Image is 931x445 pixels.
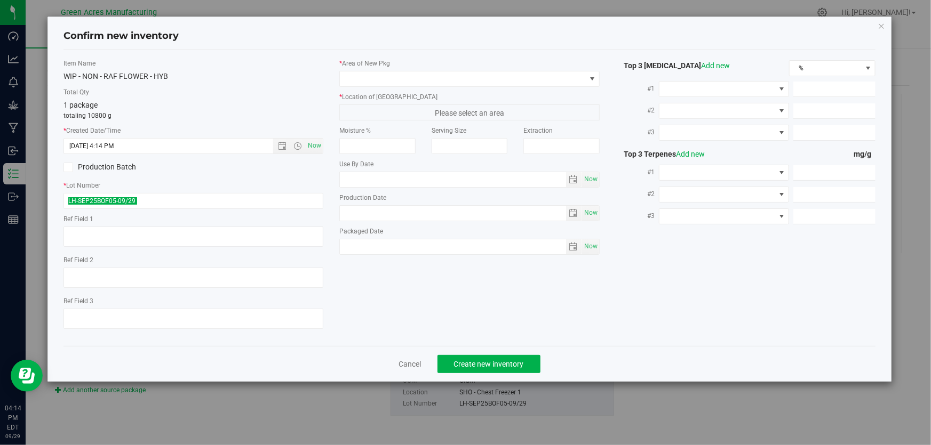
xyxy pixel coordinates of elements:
[63,29,179,43] h4: Confirm new inventory
[566,206,582,221] span: select
[63,111,323,120] p: totaling 10800 g
[523,126,599,135] label: Extraction
[273,142,291,150] span: Open the date view
[582,205,600,221] span: Set Current date
[63,161,186,173] label: Production Batch
[566,172,582,187] span: select
[616,79,659,98] label: #1
[339,104,599,120] span: Please select an area
[616,61,730,70] span: Top 3 [MEDICAL_DATA]
[454,360,524,368] span: Create new inventory
[339,226,599,236] label: Packaged Date
[582,239,599,254] span: select
[399,359,421,369] a: Cancel
[432,126,507,135] label: Serving Size
[339,126,415,135] label: Moisture %
[63,87,323,97] label: Total Qty
[339,193,599,203] label: Production Date
[854,150,876,158] span: mg/g
[616,206,659,225] label: #3
[63,59,323,68] label: Item Name
[11,360,43,392] iframe: Resource center
[582,172,600,187] span: Set Current date
[63,214,323,224] label: Ref Field 1
[566,239,582,254] span: select
[616,184,659,204] label: #2
[790,61,862,76] span: %
[289,142,307,150] span: Open the time view
[63,296,323,306] label: Ref Field 3
[306,138,324,153] span: Set Current date
[63,181,323,190] label: Lot Number
[616,163,659,182] label: #1
[582,206,599,221] span: select
[63,126,323,135] label: Created Date/Time
[582,172,599,187] span: select
[437,355,540,373] button: Create new inventory
[339,92,599,102] label: Location of [GEOGRAPHIC_DATA]
[339,159,599,169] label: Use By Date
[582,239,600,254] span: Set Current date
[616,150,705,158] span: Top 3 Terpenes
[616,101,659,120] label: #2
[677,150,705,158] a: Add new
[63,255,323,265] label: Ref Field 2
[63,101,98,109] span: 1 package
[63,71,323,82] div: WIP - NON - RAF FLOWER - HYB
[702,61,730,70] a: Add new
[339,59,599,68] label: Area of New Pkg
[616,123,659,142] label: #3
